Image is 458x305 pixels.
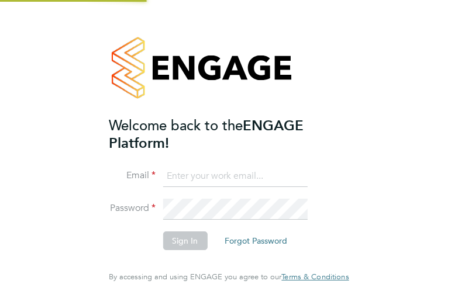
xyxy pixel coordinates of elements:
button: Forgot Password [215,231,297,250]
span: Welcome back to the [109,116,243,134]
h2: ENGAGE Platform! [109,117,337,152]
label: Password [109,202,156,214]
label: Email [109,169,156,182]
span: By accessing and using ENGAGE you agree to our [109,272,349,282]
input: Enter your work email... [163,166,307,187]
button: Sign In [163,231,207,250]
a: Terms & Conditions [281,272,349,282]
